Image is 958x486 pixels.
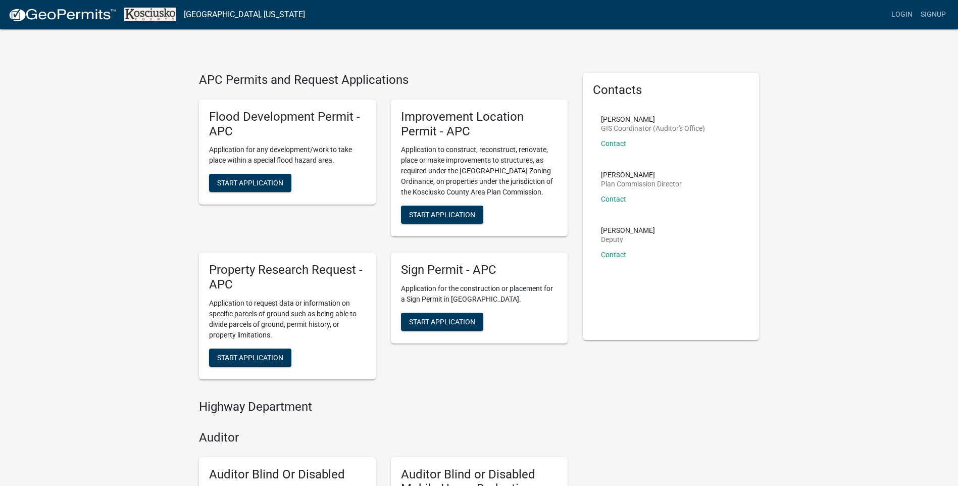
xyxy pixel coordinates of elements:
[199,400,568,414] h4: Highway Department
[401,313,483,331] button: Start Application
[209,144,366,166] p: Application for any development/work to take place within a special flood hazard area.
[601,180,682,187] p: Plan Commission Director
[601,125,705,132] p: GIS Coordinator (Auditor's Office)
[601,116,705,123] p: [PERSON_NAME]
[184,6,305,23] a: [GEOGRAPHIC_DATA], [US_STATE]
[601,195,626,203] a: Contact
[601,251,626,259] a: Contact
[199,73,568,87] h4: APC Permits and Request Applications
[199,430,568,445] h4: Auditor
[601,171,682,178] p: [PERSON_NAME]
[401,110,558,139] h5: Improvement Location Permit - APC
[601,227,655,234] p: [PERSON_NAME]
[401,263,558,277] h5: Sign Permit - APC
[601,139,626,148] a: Contact
[209,298,366,341] p: Application to request data or information on specific parcels of ground such as being able to di...
[217,179,283,187] span: Start Application
[217,353,283,361] span: Start Application
[887,5,917,24] a: Login
[401,206,483,224] button: Start Application
[409,318,475,326] span: Start Application
[124,8,176,21] img: Kosciusko County, Indiana
[409,211,475,219] span: Start Application
[209,263,366,292] h5: Property Research Request - APC
[917,5,950,24] a: Signup
[209,110,366,139] h5: Flood Development Permit - APC
[593,83,749,98] h5: Contacts
[209,349,291,367] button: Start Application
[401,144,558,198] p: Application to construct, reconstruct, renovate, place or make improvements to structures, as req...
[601,236,655,243] p: Deputy
[209,467,366,482] h5: Auditor Blind Or Disabled
[209,174,291,192] button: Start Application
[401,283,558,305] p: Application for the construction or placement for a Sign Permit in [GEOGRAPHIC_DATA].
